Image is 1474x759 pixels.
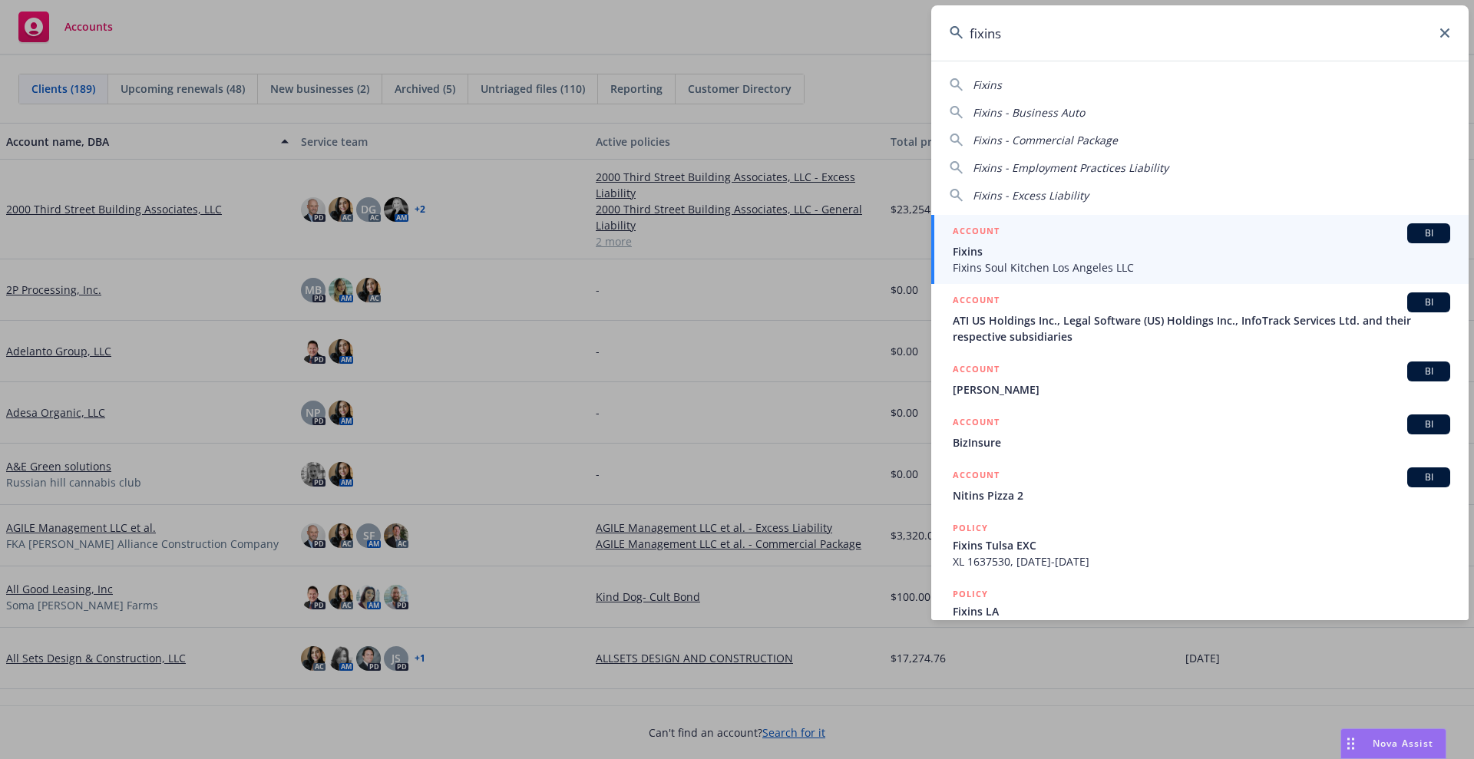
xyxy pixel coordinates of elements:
[953,603,1450,619] span: Fixins LA
[953,414,1000,433] h5: ACCOUNT
[953,553,1450,569] span: XL 1637530, [DATE]-[DATE]
[953,619,1450,635] span: 680-9R911757-22-42, [DATE]-[DATE]
[1413,365,1444,378] span: BI
[1341,729,1360,758] div: Drag to move
[973,78,1002,92] span: Fixins
[1413,226,1444,240] span: BI
[953,537,1450,553] span: Fixins Tulsa EXC
[973,160,1168,175] span: Fixins - Employment Practices Liability
[931,215,1469,284] a: ACCOUNTBIFixinsFixins Soul Kitchen Los Angeles LLC
[953,381,1450,398] span: [PERSON_NAME]
[973,188,1089,203] span: Fixins - Excess Liability
[973,133,1118,147] span: Fixins - Commercial Package
[953,520,988,536] h5: POLICY
[1413,295,1444,309] span: BI
[1413,470,1444,484] span: BI
[953,487,1450,503] span: Nitins Pizza 2
[973,105,1085,120] span: Fixins - Business Auto
[953,312,1450,345] span: ATI US Holdings Inc., Legal Software (US) Holdings Inc., InfoTrack Services Ltd. and their respec...
[931,512,1469,578] a: POLICYFixins Tulsa EXCXL 1637530, [DATE]-[DATE]
[953,586,988,602] h5: POLICY
[953,361,1000,380] h5: ACCOUNT
[931,5,1469,61] input: Search...
[953,467,1000,486] h5: ACCOUNT
[931,459,1469,512] a: ACCOUNTBINitins Pizza 2
[953,292,1000,311] h5: ACCOUNT
[931,284,1469,353] a: ACCOUNTBIATI US Holdings Inc., Legal Software (US) Holdings Inc., InfoTrack Services Ltd. and the...
[931,353,1469,406] a: ACCOUNTBI[PERSON_NAME]
[1413,417,1444,431] span: BI
[1373,737,1433,750] span: Nova Assist
[953,223,1000,242] h5: ACCOUNT
[953,243,1450,259] span: Fixins
[1340,728,1446,759] button: Nova Assist
[953,259,1450,276] span: Fixins Soul Kitchen Los Angeles LLC
[953,434,1450,450] span: BizInsure
[931,578,1469,644] a: POLICYFixins LA680-9R911757-22-42, [DATE]-[DATE]
[931,406,1469,459] a: ACCOUNTBIBizInsure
